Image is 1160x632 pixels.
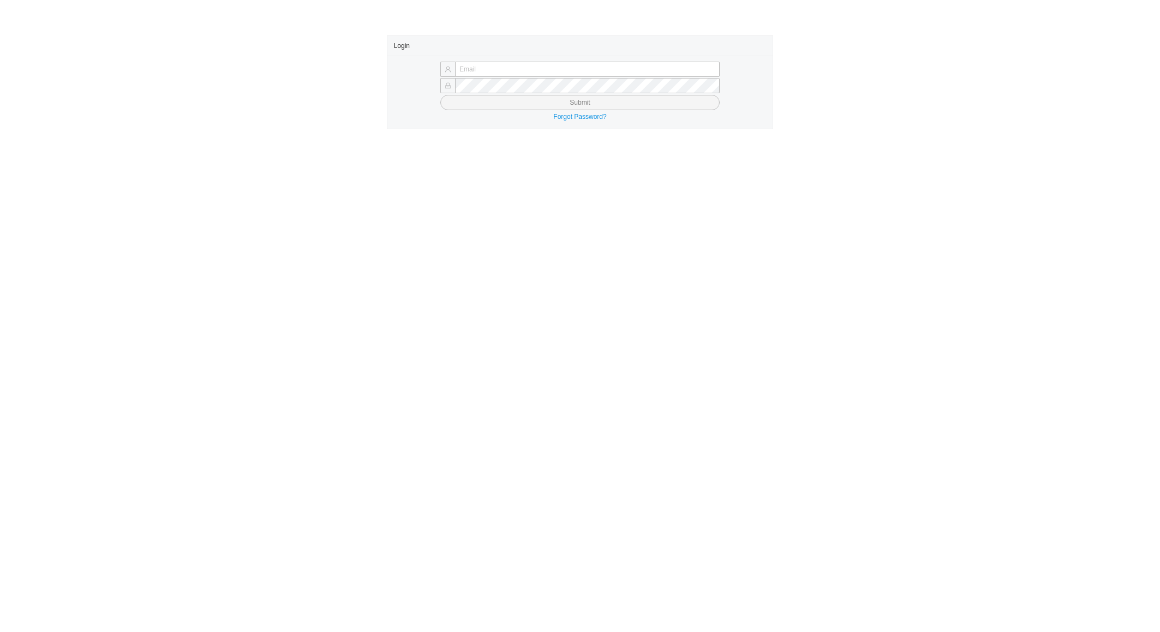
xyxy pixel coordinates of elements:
[445,66,451,73] span: user
[440,95,720,110] button: Submit
[394,35,767,56] div: Login
[553,113,606,121] a: Forgot Password?
[455,62,720,77] input: Email
[445,82,451,89] span: lock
